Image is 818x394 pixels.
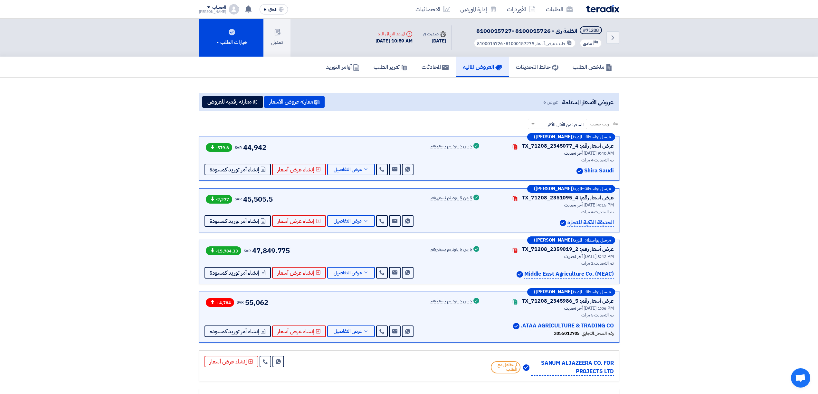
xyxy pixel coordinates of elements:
p: Shira Saudi [584,167,614,175]
span: لم يتفاعل مع الطلب [491,361,521,373]
span: عرض التفاصيل [334,329,362,334]
b: ([PERSON_NAME]) [534,238,574,243]
button: مقارنة عروض الأسعار [264,96,325,108]
div: 5 من 5 بنود تم تسعيرهم [431,144,472,149]
span: 47,849.775 [252,245,290,256]
a: حائط التحديثات [509,57,566,77]
button: عرض التفاصيل [327,325,375,337]
a: الأوردرات [502,2,541,17]
p: Middle East Agriculture Co. (MEAC) [524,270,614,279]
span: انظمة رى - 8100015726 -8100015727 [476,26,577,35]
span: رتب حسب [590,121,609,127]
img: Verified Account [576,168,583,174]
span: إنشاء أمر توريد كمسودة [210,167,259,172]
button: إنشاء أمر توريد كمسودة [204,164,271,175]
span: SAR [244,248,251,254]
div: [DATE] 10:59 AM [376,37,413,45]
div: عرض أسعار رقم: TX_71208_2351095_4 [522,194,614,202]
button: إنشاء عرض أسعار [272,164,326,175]
h5: العروض الماليه [463,63,502,70]
div: عرض أسعار رقم: TX_71208_2359019_2 [522,245,614,253]
span: إنشاء أمر توريد كمسودة [210,219,259,224]
img: Verified Account [523,364,529,371]
span: إنشاء عرض أسعار [277,270,314,275]
b: ([PERSON_NAME]) [534,135,574,139]
button: إنشاء أمر توريد كمسودة [204,325,271,337]
img: Teradix logo [586,5,619,13]
span: عادي [583,41,592,47]
div: الموعد النهائي للرد [376,31,413,37]
div: رقم السجل التجاري : [554,330,613,337]
a: المحادثات [414,57,456,77]
span: عرض التفاصيل [334,270,362,275]
span: إنشاء أمر توريد كمسودة [210,329,259,334]
span: English [264,7,277,12]
span: [DATE] 4:15 PM [584,202,614,208]
div: عرض أسعار رقم: TX_71208_2345986_5 [522,297,614,305]
b: ([PERSON_NAME]) [534,290,574,294]
span: SAR [237,299,244,305]
img: profile_test.png [229,4,239,14]
b: 2055012705 [554,330,579,337]
button: إنشاء أمر توريد كمسودة [204,267,271,279]
b: ([PERSON_NAME]) [534,187,574,191]
span: المورد [574,290,582,294]
span: المورد [574,187,582,191]
div: – [527,288,615,296]
div: [PERSON_NAME] [199,10,226,14]
h5: ملخص الطلب [573,63,612,70]
h5: انظمة رى - 8100015726 -8100015727 [472,26,603,35]
span: عروض الأسعار المستلمة [562,98,613,106]
span: السعر: من الأقل للأكثر [547,121,584,128]
div: صدرت في [423,31,446,37]
a: ملخص الطلب [566,57,619,77]
div: – [527,236,615,244]
a: أوامر التوريد [319,57,366,77]
div: – [527,133,615,141]
div: خيارات الطلب [215,39,247,46]
div: تم التحديث 4 مرات [488,208,614,215]
span: [DATE] 1:06 PM [584,305,614,312]
div: – [527,185,615,193]
p: ATAA AGRICULTURE & TRADING CO. [521,322,613,330]
span: عرض التفاصيل [334,167,362,172]
div: 5 من 5 بنود تم تسعيرهم [431,247,472,252]
a: الاحصائيات [410,2,455,17]
span: طلب عرض أسعار [535,40,565,47]
div: #71208 [583,28,599,33]
span: عروض 6 [543,99,558,105]
span: #8100015727- 8100015726 [477,40,534,47]
button: عرض التفاصيل [327,164,375,175]
a: الطلبات [541,2,578,17]
a: إدارة الموردين [455,2,502,17]
span: إنشاء عرض أسعار [277,167,314,172]
span: 55,062 [245,297,268,308]
span: 44,942 [243,142,266,153]
a: العروض الماليه [456,57,509,77]
span: إنشاء أمر توريد كمسودة [210,270,259,275]
button: إنشاء عرض أسعار [272,325,326,337]
div: تم التحديث 2 مرات [488,260,614,267]
span: أخر تحديث [564,202,583,208]
span: -579.6 [206,143,232,152]
button: عرض التفاصيل [327,267,375,279]
div: Open chat [791,368,810,388]
p: SANUM ALJAZEERA CO. FOR PROJECTS LTD [531,359,613,376]
button: إنشاء عرض أسعار [272,215,326,227]
button: عرض التفاصيل [327,215,375,227]
img: Verified Account [560,220,566,226]
div: عرض أسعار رقم: TX_71208_2345077_4 [522,142,614,150]
span: + 4,784 [206,298,234,307]
h5: المحادثات [422,63,449,70]
button: إنشاء أمر توريد كمسودة [204,215,271,227]
button: مقارنة رقمية للعروض [202,96,263,108]
div: 5 من 5 بنود تم تسعيرهم [431,196,472,201]
button: تعديل [263,19,290,57]
span: مرسل بواسطة: [585,187,611,191]
img: Verified Account [513,323,519,329]
span: [DATE] 3:42 PM [584,253,614,260]
span: -2,277 [206,195,232,204]
button: إنشاء عرض أسعار [272,267,326,279]
span: عرض التفاصيل [334,219,362,224]
span: -15,784.33 [206,246,241,255]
